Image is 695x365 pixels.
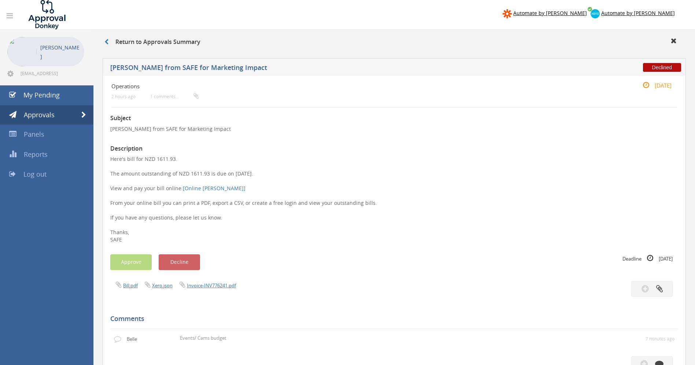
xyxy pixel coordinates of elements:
[23,91,60,99] span: My Pending
[110,315,673,322] h5: Comments
[104,39,200,45] h3: Return to Approvals Summary
[183,185,245,192] a: [Online [PERSON_NAME]]
[110,145,678,152] h3: Description
[127,336,169,343] p: Belle
[123,282,138,289] a: Bill.pdf
[150,94,199,99] small: 1 comments...
[24,110,55,119] span: Approvals
[23,170,47,178] span: Log out
[110,254,152,270] button: Approve
[646,336,674,342] small: 7 minutes ago
[40,43,81,61] p: [PERSON_NAME]
[159,254,200,270] button: Decline
[591,9,600,18] img: xero-logo.png
[110,64,509,73] h5: [PERSON_NAME] from SAFE for Marketing Impact
[513,10,587,16] span: Automate by [PERSON_NAME]
[643,63,681,72] span: Declined
[601,10,675,16] span: Automate by [PERSON_NAME]
[152,282,173,289] a: Xero.json
[111,83,583,89] h4: Operations
[24,130,44,139] span: Panels
[111,94,136,99] small: 2 hours ago
[187,282,236,289] a: Invoice-INV776241.pdf
[24,150,48,159] span: Reports
[180,335,510,342] p: Events/ Cams budget
[503,9,512,18] img: zapier-logomark.png
[110,155,678,243] p: Here's bill for NZD 1611.93. The amount outstanding of NZD 1611.93 is due on [DATE]. View and pay...
[110,125,678,133] p: [PERSON_NAME] from SAFE for Marketing Impact
[622,254,673,262] small: Deadline [DATE]
[635,81,672,89] small: [DATE]
[110,115,678,122] h3: Subject
[21,70,83,76] span: [EMAIL_ADDRESS][DOMAIN_NAME]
